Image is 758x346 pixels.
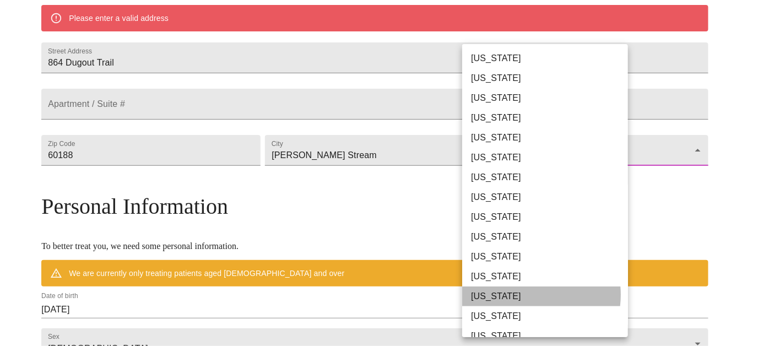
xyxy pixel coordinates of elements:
li: [US_STATE] [462,68,636,88]
li: [US_STATE] [462,148,636,167]
li: [US_STATE] [462,108,636,128]
li: [US_STATE] [462,167,636,187]
li: [US_STATE] [462,267,636,286]
li: [US_STATE] [462,88,636,108]
li: [US_STATE] [462,227,636,247]
li: [US_STATE] [462,247,636,267]
li: [US_STATE] [462,306,636,326]
li: [US_STATE] [462,128,636,148]
li: [US_STATE] [462,187,636,207]
li: [US_STATE] [462,207,636,227]
li: [US_STATE] [462,286,636,306]
li: [US_STATE] [462,326,636,346]
li: [US_STATE] [462,48,636,68]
